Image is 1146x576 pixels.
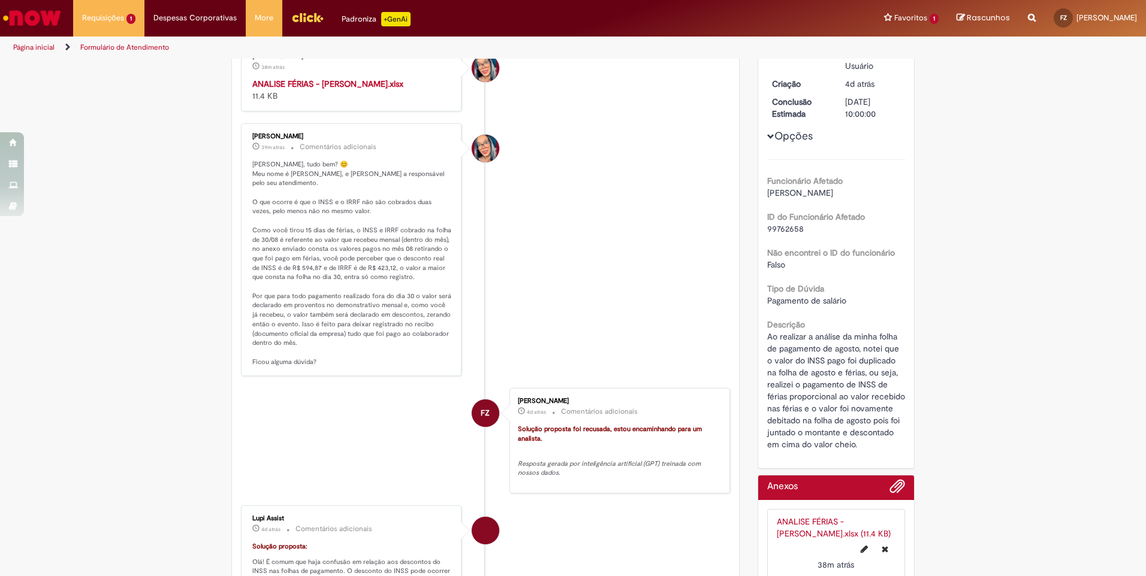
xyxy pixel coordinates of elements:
span: Despesas Corporativas [153,12,237,24]
small: Comentários adicionais [295,524,372,534]
b: ID do Funcionário Afetado [767,211,865,222]
div: Padroniza [342,12,411,26]
span: 4d atrás [527,408,546,416]
span: 4d atrás [845,78,874,89]
img: click_logo_yellow_360x200.png [291,8,324,26]
time: 01/09/2025 09:48:15 [261,63,285,71]
a: Formulário de Atendimento [80,43,169,52]
time: 29/08/2025 08:57:52 [527,408,546,416]
span: Favoritos [894,12,927,24]
small: Comentários adicionais [561,407,638,417]
time: 29/08/2025 08:57:14 [261,526,281,533]
a: ANALISE FÉRIAS - [PERSON_NAME].xlsx (11.4 KB) [777,516,891,539]
b: Funcionário Afetado [767,175,843,186]
em: Resposta gerada por inteligência artificial (GPT) treinada com nossos dados. [518,459,702,478]
ul: Trilhas de página [9,37,755,59]
button: Adicionar anexos [889,478,905,500]
span: 38m atrás [261,63,285,71]
div: [PERSON_NAME] [518,398,717,405]
span: FZ [481,399,490,428]
span: FZ [1060,14,1067,22]
div: Maira Priscila Da Silva Arnaldo [472,135,499,162]
font: Solução proposta foi recusada, estou encaminhando para um analista. [518,425,704,443]
b: Tipo de Dúvida [767,283,824,294]
span: 4d atrás [261,526,281,533]
div: 11.4 KB [252,78,452,102]
time: 01/09/2025 09:47:59 [261,144,285,151]
a: Rascunhos [957,13,1010,24]
div: [DATE] 10:00:00 [845,96,901,120]
span: Rascunhos [967,12,1010,23]
img: ServiceNow [1,6,63,30]
a: ANALISE FÉRIAS - [PERSON_NAME].xlsx [252,78,403,89]
b: Não encontrei o ID do funcionário [767,247,895,258]
button: Editar nome de arquivo ANALISE FÉRIAS - FELIPE.xlsx [854,539,875,559]
span: 99762658 [767,223,804,234]
p: +GenAi [381,12,411,26]
span: [PERSON_NAME] [767,187,833,198]
span: Pagamento de salário [767,295,846,306]
font: Solução proposta: [252,542,307,551]
span: 38m atrás [818,559,854,570]
small: Comentários adicionais [300,142,376,152]
span: Falso [767,259,785,270]
div: 29/08/2025 08:57:08 [845,78,901,90]
div: Lupi Assist [252,515,452,522]
span: 39m atrás [261,144,285,151]
div: Felipe Zanqueta [472,399,499,427]
time: 29/08/2025 08:57:08 [845,78,874,89]
span: 1 [126,14,135,24]
span: Requisições [82,12,124,24]
span: More [255,12,273,24]
div: [PERSON_NAME] [252,133,452,140]
div: Lupi Assist [472,517,499,544]
dt: Criação [763,78,837,90]
a: Página inicial [13,43,55,52]
span: Ao realizar a análise da minha folha de pagamento de agosto, notei que o valor do INSS pago foi d... [767,331,907,450]
button: Excluir ANALISE FÉRIAS - FELIPE.xlsx [874,539,895,559]
div: Pendente Usuário [845,48,901,72]
div: Maira Priscila Da Silva Arnaldo [472,54,499,82]
b: Descrição [767,319,805,330]
dt: Conclusão Estimada [763,96,837,120]
h2: Anexos [767,481,798,492]
time: 01/09/2025 09:48:15 [818,559,854,570]
span: [PERSON_NAME] [1076,13,1137,23]
p: [PERSON_NAME], tudo bem? 😊 Meu nome é [PERSON_NAME], e [PERSON_NAME] a responsável pelo seu atend... [252,160,452,366]
span: 1 [930,14,939,24]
